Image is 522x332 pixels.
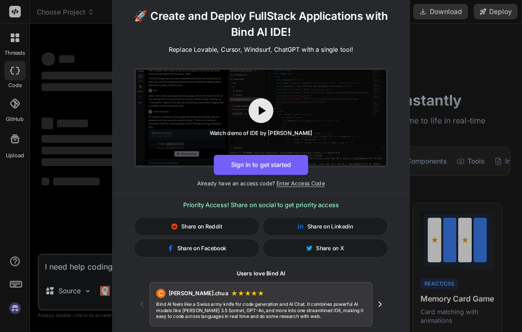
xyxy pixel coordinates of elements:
span: Share on X [316,244,344,252]
span: Share on Linkedin [307,222,353,230]
div: C [156,288,165,298]
span: Share on Reddit [181,222,222,230]
span: Enter Access Code [276,180,325,186]
button: Next testimonial [372,296,388,312]
p: Already have an access code? [113,180,409,187]
p: Bind AI feels like a Swiss army knife for code generation and AI Chat. It combines powerful AI mo... [156,301,366,319]
h1: Users love Bind AI [134,270,388,277]
span: ★ [258,288,264,298]
h3: Priority Access! Share on social to get priority access [134,200,388,209]
span: ★ [251,288,258,298]
p: Replace Lovable, Cursor, Windsurf, ChatGPT with a single tool! [169,45,353,54]
button: Previous testimonial [134,296,150,312]
h1: 🚀 Create and Deploy FullStack Applications with Bind AI IDE! [125,7,397,40]
span: ★ [231,288,238,298]
button: Sign in to get started [214,154,308,175]
span: ★ [245,288,251,298]
div: Watch demo of IDE by [PERSON_NAME] [210,129,313,137]
span: [PERSON_NAME].chua [169,289,228,297]
span: ★ [238,288,245,298]
span: Share on Facebook [177,244,227,252]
